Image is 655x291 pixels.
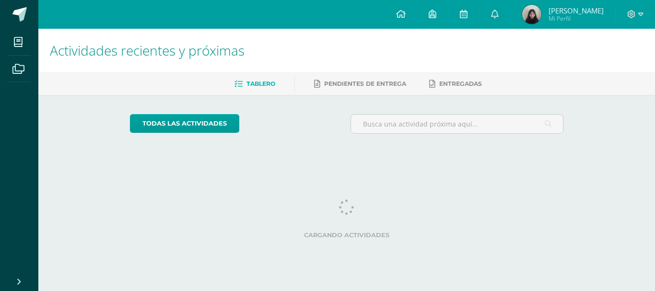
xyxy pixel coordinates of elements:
label: Cargando actividades [130,232,564,239]
span: [PERSON_NAME] [549,6,604,15]
span: Pendientes de entrega [324,80,406,87]
a: Pendientes de entrega [314,76,406,92]
span: Actividades recientes y próximas [50,41,245,59]
img: b98dcfdf1e9a445b6df2d552ad5736ea.png [522,5,541,24]
input: Busca una actividad próxima aquí... [351,115,563,133]
a: Tablero [234,76,275,92]
span: Tablero [246,80,275,87]
span: Entregadas [439,80,482,87]
a: todas las Actividades [130,114,239,133]
a: Entregadas [429,76,482,92]
span: Mi Perfil [549,14,604,23]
